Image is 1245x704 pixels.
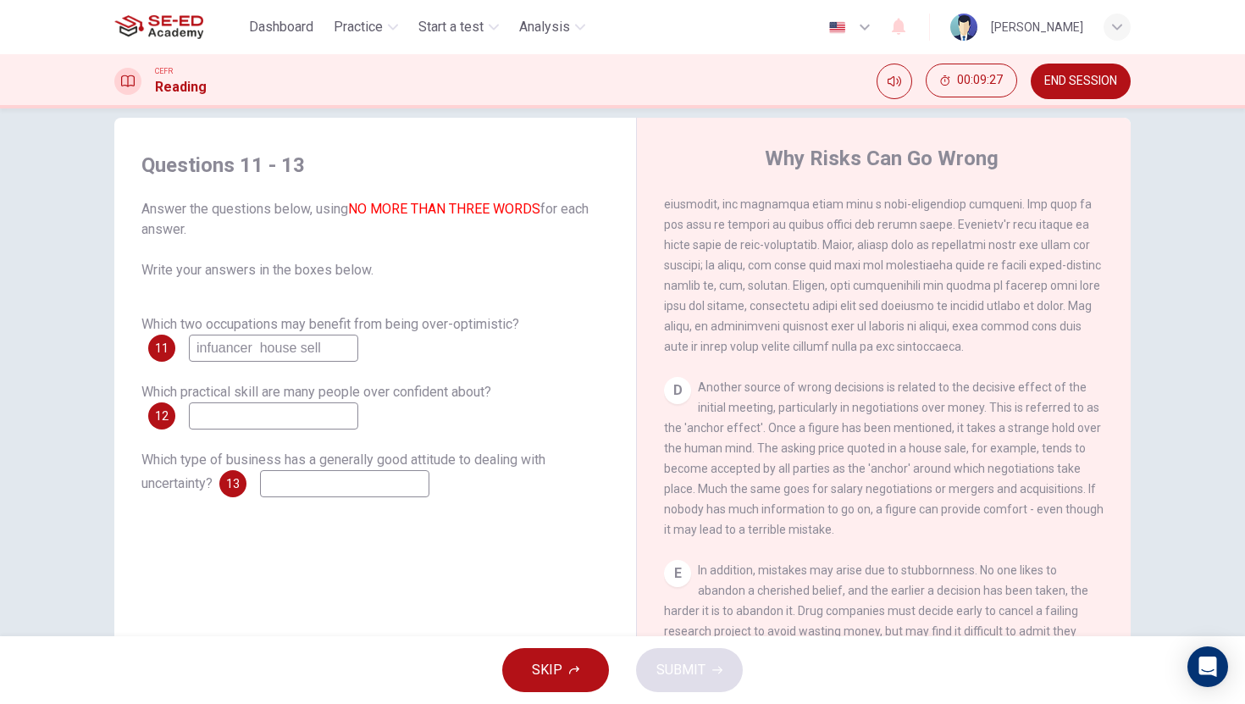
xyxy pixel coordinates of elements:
[141,452,545,491] span: Which type of business has a generally good attitude to dealing with uncertainty?
[1187,646,1228,687] div: Open Intercom Messenger
[249,17,313,37] span: Dashboard
[418,17,484,37] span: Start a test
[242,12,320,42] button: Dashboard
[141,199,609,280] span: Answer the questions below, using for each answer. Write your answers in the boxes below.
[950,14,977,41] img: Profile picture
[877,64,912,99] div: Mute
[765,145,999,172] h4: Why Risks Can Go Wrong
[926,64,1017,97] button: 00:09:27
[502,648,609,692] button: SKIP
[827,21,848,34] img: en
[512,12,592,42] button: Analysis
[327,12,405,42] button: Practice
[226,478,240,490] span: 13
[155,342,169,354] span: 11
[519,17,570,37] span: Analysis
[348,201,540,217] font: NO MORE THAN THREE WORDS
[664,563,1097,679] span: In addition, mistakes may arise due to stubbornness. No one likes to abandon a cherished belief, ...
[957,74,1003,87] span: 00:09:27
[926,64,1017,99] div: Hide
[664,380,1104,536] span: Another source of wrong decisions is related to the decisive effect of the initial meeting, parti...
[664,560,691,587] div: E
[141,384,491,400] span: Which practical skill are many people over confident about?
[412,12,506,42] button: Start a test
[532,658,562,682] span: SKIP
[155,77,207,97] h1: Reading
[334,17,383,37] span: Practice
[991,17,1083,37] div: [PERSON_NAME]
[114,10,242,44] a: SE-ED Academy logo
[155,410,169,422] span: 12
[141,152,609,179] h4: Questions 11 - 13
[1044,75,1117,88] span: END SESSION
[114,10,203,44] img: SE-ED Academy logo
[155,65,173,77] span: CEFR
[141,316,519,332] span: Which two occupations may benefit from being over-optimistic?
[1031,64,1131,99] button: END SESSION
[664,377,691,404] div: D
